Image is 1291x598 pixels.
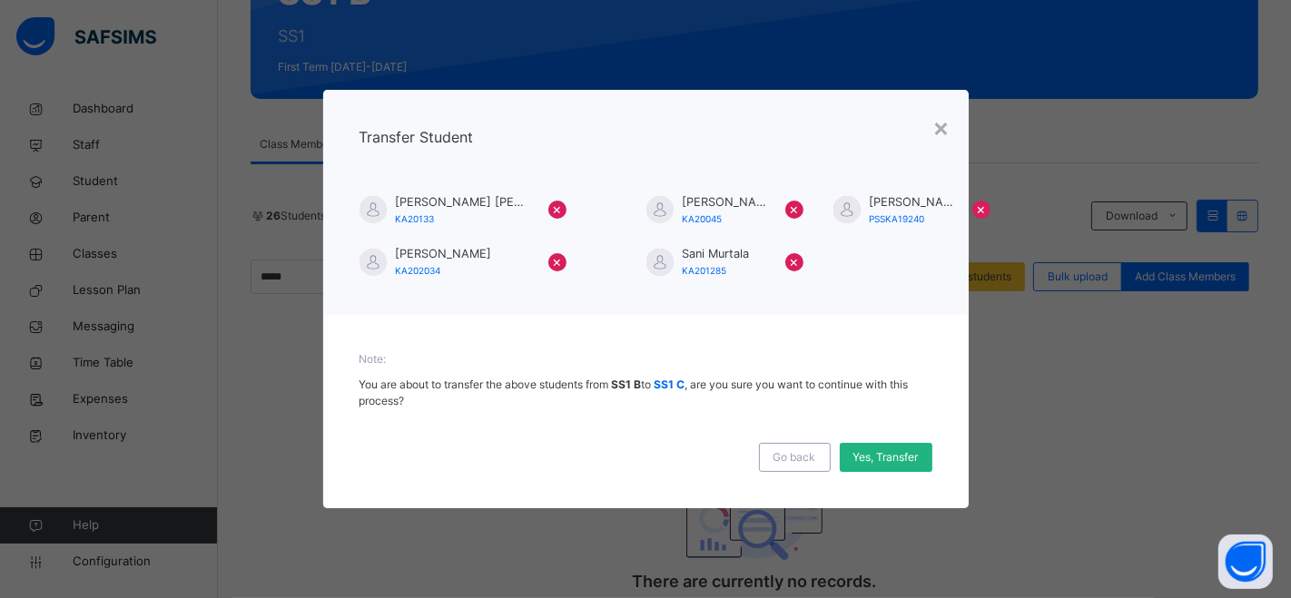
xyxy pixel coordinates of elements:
span: × [977,198,987,220]
b: SS1 B [612,377,642,391]
span: × [553,198,563,220]
span: KA201285 [683,265,727,276]
span: KA20133 [396,213,435,224]
span: You are about to transfer the above students from to , are you sure you want to continue with thi... [360,377,909,407]
span: Yes, Transfer [853,449,919,466]
span: × [790,250,800,272]
b: SS1 C [655,377,685,391]
span: × [790,198,800,220]
span: KA20045 [683,213,723,224]
span: × [553,250,563,272]
span: [PERSON_NAME] [683,193,767,211]
span: PSSKA19240 [870,213,925,224]
div: × [933,108,951,146]
span: Go back [774,449,816,466]
span: [PERSON_NAME] [PERSON_NAME] [396,193,530,211]
span: Sani Murtala [683,245,767,262]
button: Open asap [1218,534,1273,589]
span: Note: [360,351,932,368]
span: [PERSON_NAME] [870,193,954,211]
span: [PERSON_NAME] [396,245,530,262]
span: KA202034 [396,265,441,276]
span: Transfer Student [360,128,474,146]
